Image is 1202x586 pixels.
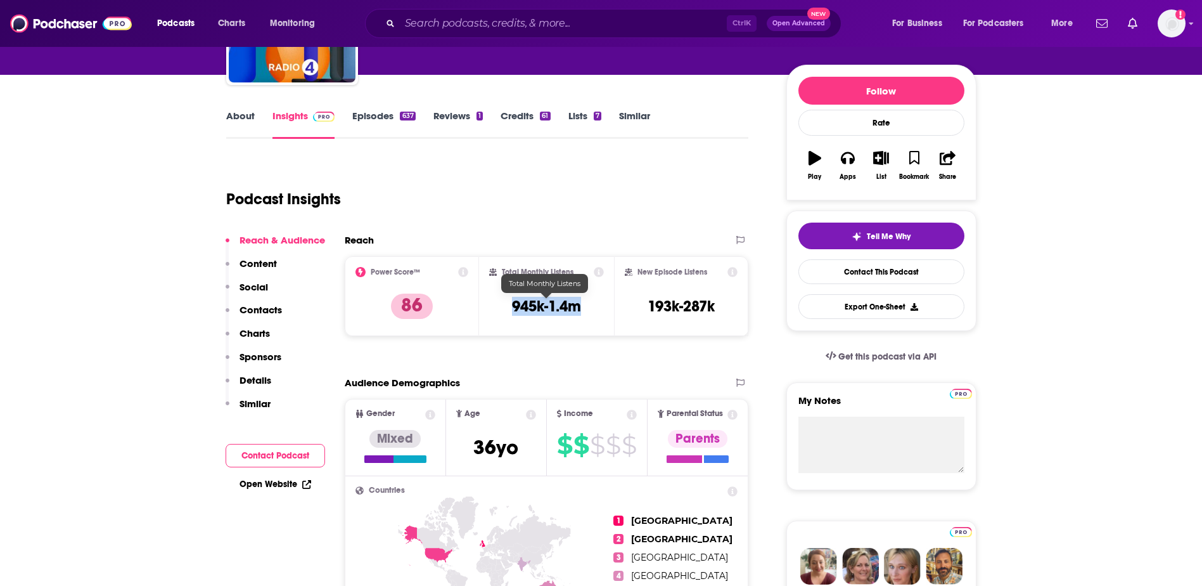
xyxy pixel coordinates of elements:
[345,377,460,389] h2: Audience Demographics
[939,173,956,181] div: Share
[807,8,830,20] span: New
[157,15,195,32] span: Podcasts
[798,110,964,136] div: Rate
[509,279,580,288] span: Total Monthly Listens
[226,234,325,257] button: Reach & Audience
[950,527,972,537] img: Podchaser Pro
[261,13,331,34] button: open menu
[1175,10,1186,20] svg: Add a profile image
[667,410,723,418] span: Parental Status
[502,268,573,277] h2: Total Monthly Listens
[313,112,335,122] img: Podchaser Pro
[631,533,732,545] span: [GEOGRAPHIC_DATA]
[573,435,589,455] span: $
[240,398,271,410] p: Similar
[798,77,964,105] button: Follow
[210,13,253,34] a: Charts
[950,387,972,399] a: Pro website
[10,11,132,36] img: Podchaser - Follow, Share and Rate Podcasts
[476,112,483,120] div: 1
[226,281,268,304] button: Social
[568,110,601,139] a: Lists7
[240,304,282,316] p: Contacts
[218,15,245,32] span: Charts
[931,143,964,188] button: Share
[366,410,395,418] span: Gender
[767,16,831,31] button: Open AdvancedNew
[798,294,964,319] button: Export One-Sheet
[892,15,942,32] span: For Business
[838,351,937,362] span: Get this podcast via API
[352,110,415,139] a: Episodes637
[883,13,958,34] button: open menu
[226,398,271,421] button: Similar
[631,552,728,563] span: [GEOGRAPHIC_DATA]
[852,231,862,242] img: tell me why sparkle
[564,410,593,418] span: Income
[727,15,757,32] span: Ctrl K
[613,571,623,581] span: 4
[240,327,270,339] p: Charts
[226,327,270,351] button: Charts
[240,479,311,490] a: Open Website
[501,110,550,139] a: Credits61
[371,268,420,277] h2: Power Score™
[464,410,480,418] span: Age
[963,15,1024,32] span: For Podcasters
[637,268,707,277] h2: New Episode Listens
[240,234,325,246] p: Reach & Audience
[876,173,886,181] div: List
[557,435,572,455] span: $
[226,257,277,281] button: Content
[226,351,281,374] button: Sponsors
[1042,13,1089,34] button: open menu
[800,548,837,585] img: Sydney Profile
[1158,10,1186,37] img: User Profile
[613,534,623,544] span: 2
[226,110,255,139] a: About
[433,110,483,139] a: Reviews1
[1123,13,1142,34] a: Show notifications dropdown
[1091,13,1113,34] a: Show notifications dropdown
[473,435,518,460] span: 36 yo
[808,173,821,181] div: Play
[540,112,550,120] div: 61
[594,112,601,120] div: 7
[369,430,421,448] div: Mixed
[798,143,831,188] button: Play
[899,173,929,181] div: Bookmark
[272,110,335,139] a: InsightsPodchaser Pro
[815,341,947,372] a: Get this podcast via API
[240,351,281,363] p: Sponsors
[631,515,732,526] span: [GEOGRAPHIC_DATA]
[622,435,636,455] span: $
[772,20,825,27] span: Open Advanced
[631,570,728,582] span: [GEOGRAPHIC_DATA]
[226,304,282,327] button: Contacts
[864,143,897,188] button: List
[619,110,650,139] a: Similar
[226,374,271,398] button: Details
[613,516,623,526] span: 1
[391,294,433,319] p: 86
[798,223,964,249] button: tell me why sparkleTell Me Why
[606,435,620,455] span: $
[400,13,727,34] input: Search podcasts, credits, & more...
[867,231,911,242] span: Tell Me Why
[955,13,1042,34] button: open menu
[613,552,623,563] span: 3
[798,394,964,417] label: My Notes
[950,525,972,537] a: Pro website
[226,444,325,467] button: Contact Podcast
[648,297,715,316] h3: 193k-287k
[148,13,211,34] button: open menu
[1158,10,1186,37] span: Logged in as gmacdermott
[842,548,879,585] img: Barbara Profile
[270,15,315,32] span: Monitoring
[377,9,854,38] div: Search podcasts, credits, & more...
[831,143,864,188] button: Apps
[240,257,277,270] p: Content
[1051,15,1073,32] span: More
[512,297,581,316] h3: 945k-1.4m
[840,173,856,181] div: Apps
